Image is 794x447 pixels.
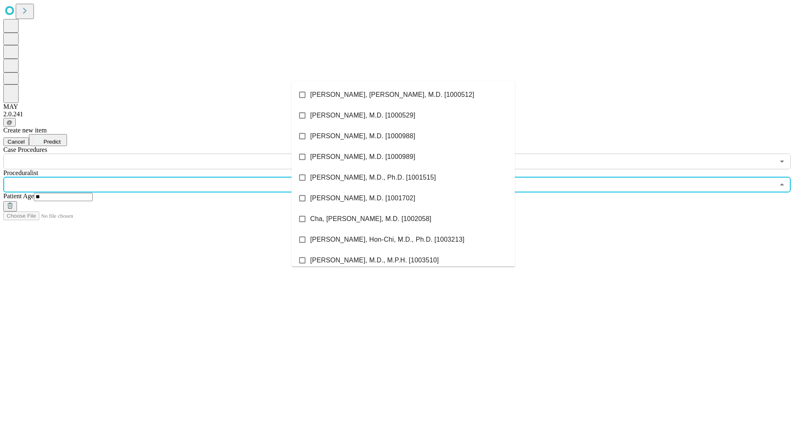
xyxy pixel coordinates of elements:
[3,103,791,111] div: MAY
[310,131,415,141] span: [PERSON_NAME], M.D. [1000988]
[310,214,431,224] span: Cha, [PERSON_NAME], M.D. [1002058]
[310,152,415,162] span: [PERSON_NAME], M.D. [1000989]
[3,169,38,176] span: Proceduralist
[3,192,34,199] span: Patient Age
[776,156,788,167] button: Open
[3,137,29,146] button: Cancel
[3,146,47,153] span: Scheduled Procedure
[310,235,464,245] span: [PERSON_NAME], Hon-Chi, M.D., Ph.D. [1003213]
[3,111,791,118] div: 2.0.241
[310,111,415,120] span: [PERSON_NAME], M.D. [1000529]
[3,127,47,134] span: Create new item
[29,134,67,146] button: Predict
[310,90,474,100] span: [PERSON_NAME], [PERSON_NAME], M.D. [1000512]
[310,173,436,183] span: [PERSON_NAME], M.D., Ph.D. [1001515]
[310,193,415,203] span: [PERSON_NAME], M.D. [1001702]
[310,255,439,265] span: [PERSON_NAME], M.D., M.P.H. [1003510]
[7,119,12,125] span: @
[3,118,16,127] button: @
[7,139,25,145] span: Cancel
[43,139,60,145] span: Predict
[776,179,788,190] button: Close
